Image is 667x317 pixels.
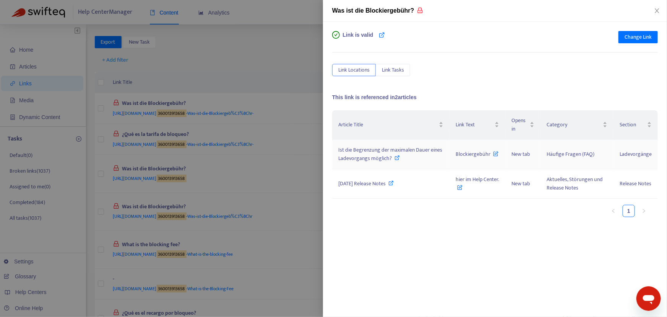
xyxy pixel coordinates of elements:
span: Link is valid [343,31,373,46]
th: Link Text [450,110,505,140]
span: New tab [511,150,530,158]
th: Section [613,110,658,140]
th: Category [540,110,613,140]
span: hier im Help Center. [456,175,499,192]
span: Change Link [625,33,652,41]
span: This link is referenced in 2 articles [332,94,417,100]
span: Link Tasks [382,66,404,74]
span: [DATE] Release Notes [338,179,386,188]
button: right [638,205,650,217]
span: Section [620,121,646,129]
button: Change Link [618,31,658,43]
a: 1 [623,205,635,217]
button: Close [652,7,662,15]
span: Article Title [338,121,437,129]
button: Link Tasks [376,64,410,76]
li: Previous Page [607,205,620,217]
span: Häufige Fragen (FAQ) [547,150,594,158]
span: left [611,209,616,213]
iframe: Schaltfläche zum Öffnen des Messaging-Fensters [636,286,661,311]
span: Blockiergebühr [456,150,498,158]
span: Aktuelles, Störungen und Release Notes [547,175,603,192]
button: left [607,205,620,217]
span: Link Locations [338,66,370,74]
span: Ladevorgänge [620,150,652,158]
li: Next Page [638,205,650,217]
span: Ist die Begrenzung der maximalen Dauer eines Ladevorgangs möglich? [338,145,442,163]
li: 1 [623,205,635,217]
span: lock [417,7,423,13]
span: right [642,209,646,213]
span: close [654,8,660,14]
span: Release Notes [620,179,651,188]
th: Opens in [505,110,540,140]
span: Opens in [511,116,528,133]
span: New tab [511,179,530,188]
button: Link Locations [332,64,376,76]
span: Was ist die Blockiergebühr? [332,7,414,14]
span: Category [547,121,601,129]
th: Article Title [332,110,450,140]
span: Link Text [456,121,493,129]
span: check-circle [332,31,340,39]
